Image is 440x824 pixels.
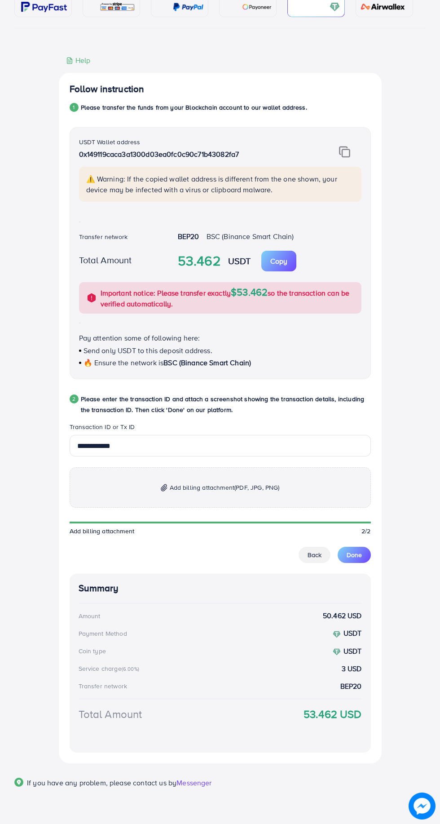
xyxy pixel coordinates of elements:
[323,611,362,621] strong: 50.462 USD
[79,611,101,620] div: Amount
[70,103,79,112] div: 1
[70,394,79,403] div: 2
[27,778,176,788] span: If you have any problem, please contact us by
[333,648,341,656] img: coin
[176,778,211,788] span: Messenger
[79,149,312,159] p: 0x149119caca3a1300d03ea0fc0c90c71b43082fa7
[161,484,167,492] img: img
[86,173,356,195] p: ⚠️ Warning: If the copied wallet address is different from the one shown, your device may be infe...
[361,527,370,536] span: 2/2
[14,778,23,787] img: Popup guide
[358,2,408,12] img: card
[234,483,279,492] span: (PDF, JPG, PNG)
[170,482,280,493] span: Add billing attachment
[333,630,341,638] img: coin
[84,358,164,368] span: 🔥 Ensure the network is
[261,251,296,271] button: Copy
[81,394,371,415] p: Please enter the transaction ID and attach a screenshot showing the transaction details, includin...
[81,102,307,113] p: Please transfer the funds from your Blockchain account to our wallet address.
[347,550,362,559] span: Done
[343,646,362,656] strong: USDT
[79,629,127,638] div: Payment Method
[339,146,350,158] img: img
[340,681,362,691] strong: BEP20
[270,256,287,266] p: Copy
[299,547,330,563] button: Back
[122,665,139,673] small: (6.00%)
[79,332,361,343] p: Pay attention some of following here:
[228,254,251,267] strong: USDT
[70,84,145,95] h4: Follow instruction
[163,358,251,368] span: BSC (Binance Smart Chain)
[70,422,371,435] legend: Transaction ID or Tx ID
[79,647,106,656] div: Coin type
[173,2,203,12] img: card
[242,2,272,12] img: card
[79,232,128,241] label: Transfer network
[100,2,135,12] img: card
[343,628,362,638] strong: USDT
[308,550,321,559] span: Back
[231,285,268,299] span: $53.462
[330,2,340,12] img: card
[79,345,361,356] p: Send only USDT to this deposit address.
[86,292,97,303] img: alert
[66,55,91,66] div: Help
[207,231,294,241] span: BSC (Binance Smart Chain)
[338,547,371,563] button: Done
[79,664,142,673] div: Service charge
[101,287,356,309] p: Important notice: Please transfer exactly so the transaction can be verified automatically.
[70,527,135,536] span: Add billing attachment
[21,2,67,12] img: card
[79,583,362,594] h4: Summary
[79,137,141,146] label: USDT Wallet address
[342,664,362,674] strong: 3 USD
[304,706,362,722] strong: 53.462 USD
[409,793,436,820] img: image
[178,231,199,241] strong: BEP20
[79,706,142,722] div: Total Amount
[79,253,132,266] label: Total Amount
[178,251,221,271] strong: 53.462
[79,682,128,691] div: Transfer network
